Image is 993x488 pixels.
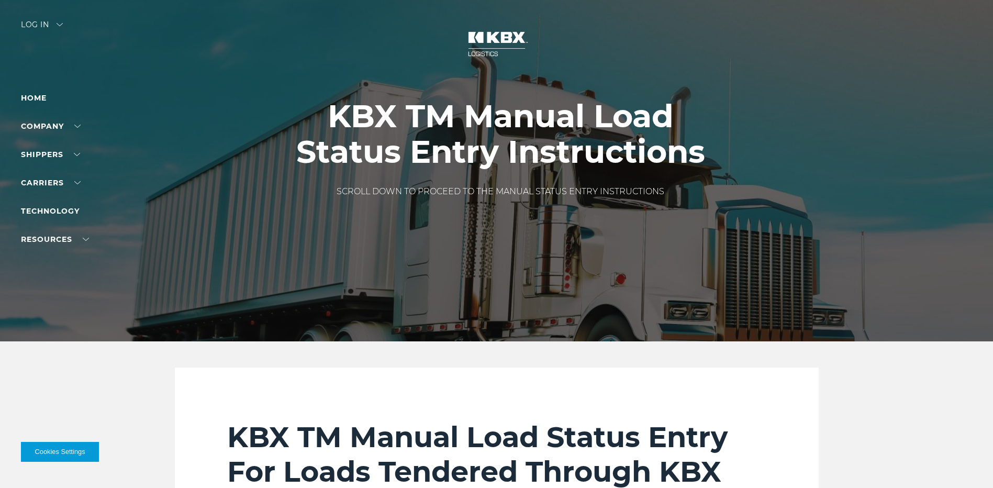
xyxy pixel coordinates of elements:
a: Company [21,121,81,131]
img: arrow [57,23,63,26]
h1: KBX TM Manual Load Status Entry Instructions [286,98,715,170]
a: RESOURCES [21,235,89,244]
a: Carriers [21,178,81,187]
button: Cookies Settings [21,442,99,462]
a: SHIPPERS [21,150,80,159]
p: SCROLL DOWN TO PROCEED TO THE MANUAL STATUS ENTRY INSTRUCTIONS [286,185,715,198]
a: Technology [21,206,80,216]
a: Home [21,93,47,103]
div: Log in [21,21,63,36]
img: kbx logo [458,21,536,67]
